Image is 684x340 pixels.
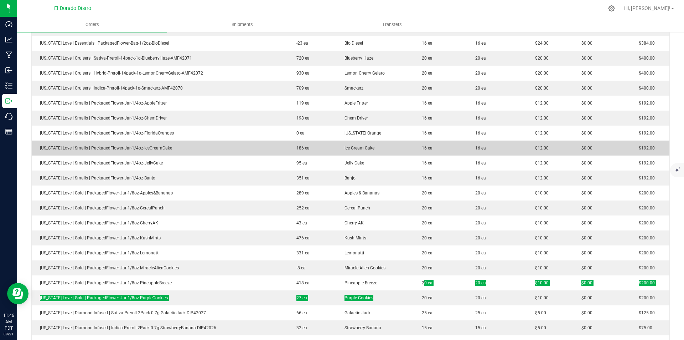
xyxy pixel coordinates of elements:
span: 930 ea [293,71,310,76]
p: 08/21 [3,331,14,337]
span: 289 ea [293,191,310,196]
span: 20 ea [472,250,486,255]
span: $192.00 [635,101,655,106]
span: $200.00 [635,220,655,225]
span: [US_STATE] Love | Smalls | PackagedFlower-Jar-1/4oz-Banjo [36,176,155,181]
span: 16 ea [472,101,486,106]
span: $192.00 [635,116,655,121]
span: $12.00 [532,161,549,166]
span: $192.00 [635,146,655,151]
span: 20 ea [418,280,432,285]
span: 186 ea [293,146,310,151]
span: $0.00 [578,235,592,240]
span: $200.00 [635,205,655,210]
span: [US_STATE] Love | Cruisers | Sativa-Preroll-14pack-1g-BlueberryHaze-AMF42071 [36,56,192,61]
span: 20 ea [472,235,486,240]
span: $10.00 [532,220,549,225]
span: $20.00 [532,86,549,91]
span: 16 ea [472,131,486,136]
inline-svg: Inbound [5,67,12,74]
span: 95 ea [293,161,307,166]
span: 32 ea [293,325,307,330]
span: 16 ea [418,146,432,151]
inline-svg: Inventory [5,82,12,89]
span: [US_STATE] Love | Gold | PackagedFlower-Jar-1/8oz-Lemonatti [36,250,160,255]
span: Shipments [222,21,263,28]
span: 16 ea [472,116,486,121]
span: 20 ea [418,71,432,76]
span: $200.00 [635,191,655,196]
div: Manage settings [607,5,616,12]
span: $24.00 [532,41,549,46]
span: [US_STATE] Love | Cruisers | Hybrid-Preroll-14pack-1g-LemonCherryGelato-AMF42072 [36,71,203,76]
span: Kush Mints [341,235,366,240]
span: 0 ea [293,131,305,136]
span: $200.00 [635,265,655,270]
span: 20 ea [472,295,486,300]
span: $200.00 [635,280,655,285]
inline-svg: Call Center [5,113,12,120]
span: $20.00 [532,56,549,61]
span: $400.00 [635,71,655,76]
span: [US_STATE] Orange [341,131,381,136]
span: 16 ea [472,41,486,46]
span: $5.00 [532,310,546,315]
iframe: Resource center [7,283,28,304]
span: Galactic Jack [341,310,370,315]
span: $0.00 [578,176,592,181]
span: 25 ea [472,310,486,315]
span: $0.00 [578,205,592,210]
span: 20 ea [472,56,486,61]
span: [US_STATE] Love | Gold | PackagedFlower-Jar-1/8oz-Apples&Bananas [36,191,173,196]
span: 20 ea [472,205,486,210]
span: 20 ea [472,71,486,76]
span: $0.00 [578,56,592,61]
span: 252 ea [293,205,310,210]
span: $12.00 [532,116,549,121]
span: 119 ea [293,101,310,106]
span: -8 ea [293,265,306,270]
span: 20 ea [472,265,486,270]
span: Lemon Cherry Gelato [341,71,385,76]
span: [US_STATE] Love | Smalls | PackagedFlower-Jar-1/4oz-JellyCake [36,161,163,166]
span: Smackerz [341,86,363,91]
span: 351 ea [293,176,310,181]
span: $75.00 [635,325,652,330]
span: 16 ea [472,146,486,151]
span: $0.00 [578,41,592,46]
span: Lemonatti [341,250,364,255]
span: 20 ea [472,280,486,285]
span: 20 ea [418,295,432,300]
a: Shipments [167,17,317,32]
span: 43 ea [293,220,307,225]
span: $10.00 [532,295,549,300]
span: [US_STATE] Love | Gold | PackagedFlower-Jar-1/8oz-CherryAK [36,220,158,225]
span: 720 ea [293,56,310,61]
span: [US_STATE] Love | Smalls | PackagedFlower-Jar-1/4oz-FloridaOranges [36,131,174,136]
span: $12.00 [532,146,549,151]
span: 16 ea [472,176,486,181]
span: 66 ea [293,310,307,315]
span: [US_STATE] Love | Gold | PackagedFlower-Jar-1/8oz-PineappleBreeze [36,280,172,285]
span: $12.00 [532,101,549,106]
span: 16 ea [472,161,486,166]
inline-svg: Manufacturing [5,51,12,59]
span: $192.00 [635,131,655,136]
span: $0.00 [578,250,592,255]
span: 16 ea [418,116,432,121]
span: [US_STATE] Love | Smalls | PackagedFlower-Jar-1/4oz-IceCreamCake [36,146,172,151]
span: $0.00 [578,265,592,270]
span: $10.00 [532,191,549,196]
span: $5.00 [532,325,546,330]
inline-svg: Dashboard [5,21,12,28]
span: 15 ea [472,325,486,330]
span: 20 ea [418,56,432,61]
inline-svg: Reports [5,128,12,135]
span: Bio Diesel [341,41,363,46]
span: 20 ea [418,250,432,255]
span: 709 ea [293,86,310,91]
span: $20.00 [532,71,549,76]
span: [US_STATE] Love | Cruisers | Indica-Preroll-14pack-1g-Smackerz-AMF42070 [36,86,183,91]
span: Strawberry Banana [341,325,381,330]
span: [US_STATE] Love | Diamond Infused | Sativa-Preroll-2Pack-0.7g-GalacticJack-DIP42027 [36,310,206,315]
